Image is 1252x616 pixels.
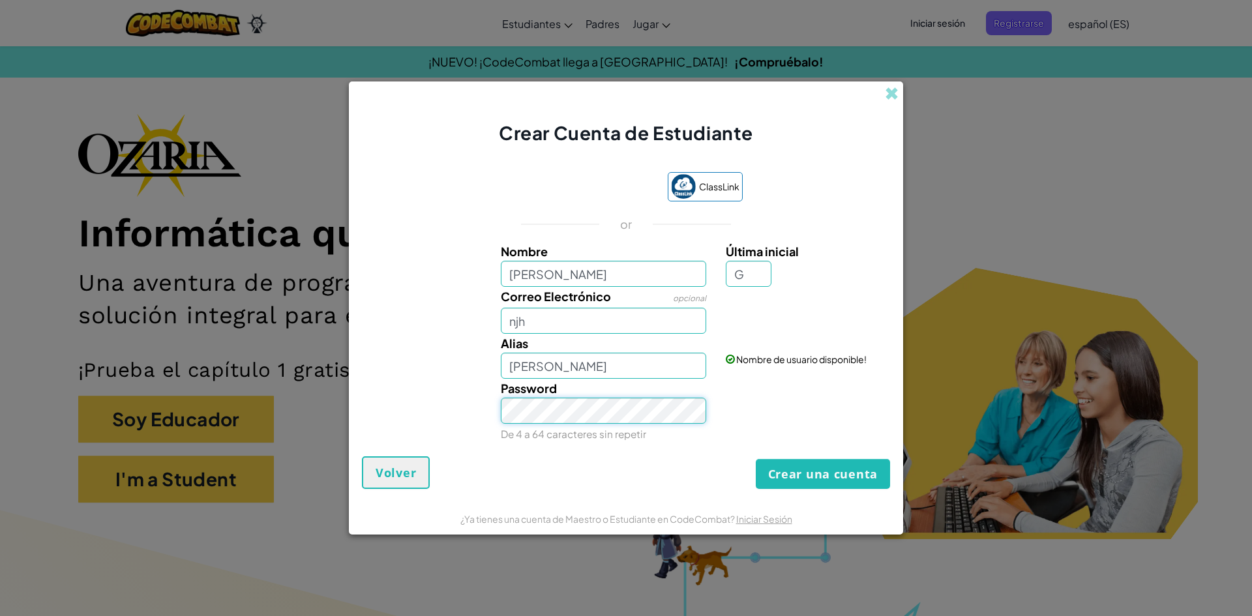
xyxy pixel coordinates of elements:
span: Correo Electrónico [501,289,611,304]
span: Nombre [501,244,548,259]
button: Crear una cuenta [756,459,890,489]
span: Nombre de usuario disponible! [736,353,867,365]
span: Alias [501,336,528,351]
span: Password [501,381,557,396]
span: ClassLink [699,177,739,196]
a: Iniciar Sesión [736,513,792,525]
p: or [620,216,633,232]
small: De 4 a 64 caracteres sin repetir [501,428,646,440]
span: Volver [376,465,416,480]
img: classlink-logo-small.png [671,174,696,199]
span: ¿Ya tienes una cuenta de Maestro o Estudiante en CodeCombat? [460,513,736,525]
span: opcional [673,293,706,303]
span: Última inicial [726,244,799,259]
button: Volver [362,456,430,489]
span: Crear Cuenta de Estudiante [499,121,753,144]
iframe: Botón Iniciar sesión con Google [503,173,661,202]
